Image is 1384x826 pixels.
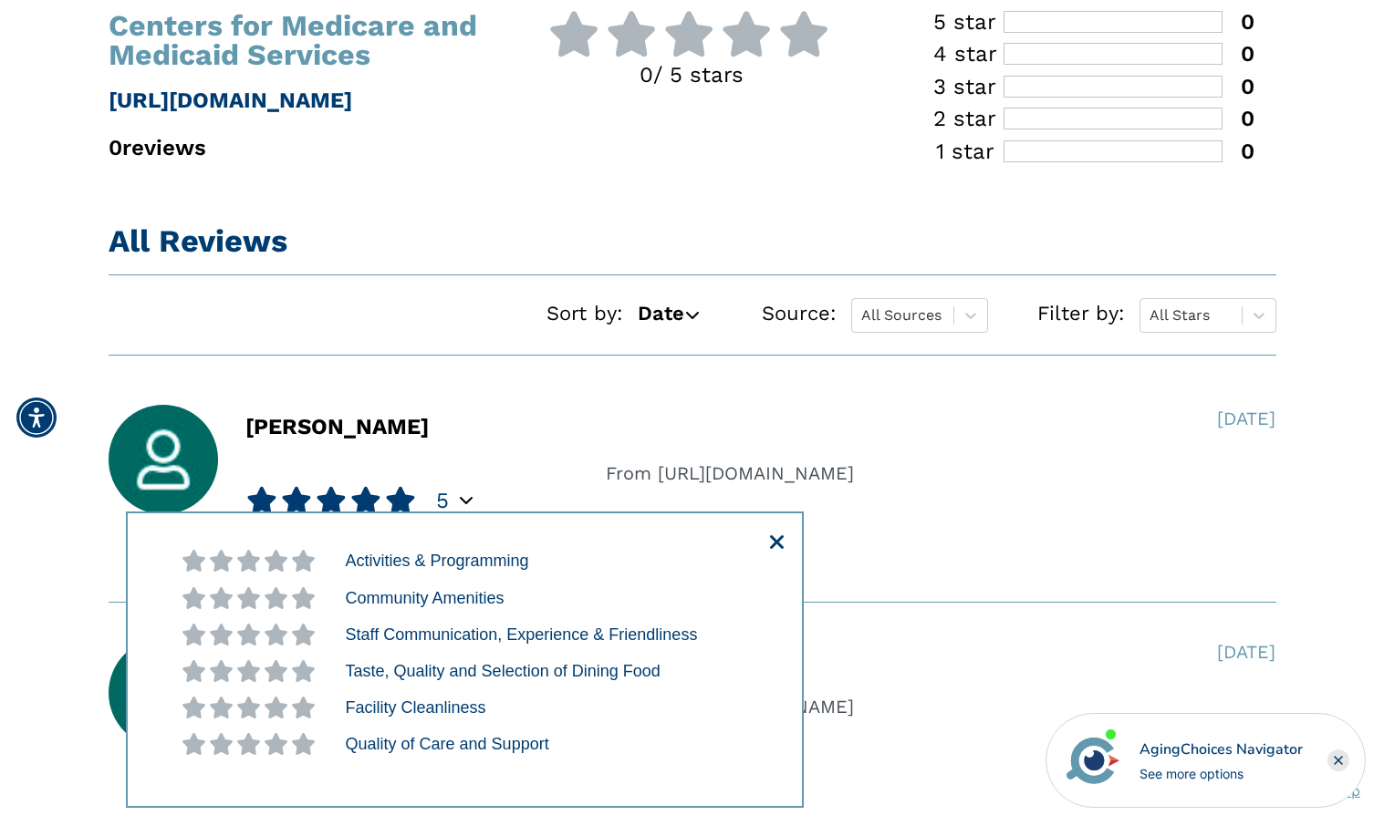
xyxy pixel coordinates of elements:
[109,11,480,69] h1: Centers for Medicare and Medicaid Services
[762,302,837,325] span: Source:
[1217,638,1275,666] div: [DATE]
[346,624,698,645] div: Staff Communication, Experience & Friendliness
[346,733,549,755] div: Quality of Care and Support
[1223,76,1254,98] div: 0
[109,638,218,748] img: user_avatar.jpg
[346,587,505,609] div: Community Amenities
[346,550,529,572] div: Activities & Programming
[16,398,57,438] div: Accessibility Menu
[926,140,1004,162] div: 1 star
[109,405,218,514] img: user_avatar.jpg
[1037,302,1125,325] span: Filter by:
[926,108,1004,129] div: 2 star
[926,43,1004,65] div: 4 star
[1327,749,1349,771] div: Close
[606,459,1275,487] div: From [URL][DOMAIN_NAME]
[1217,405,1275,432] div: [DATE]
[1062,729,1124,791] img: avatar
[926,76,1004,98] div: 3 star
[1223,140,1254,162] div: 0
[638,298,684,328] span: Date
[1223,43,1254,65] div: 0
[245,416,429,514] div: [PERSON_NAME]
[1223,11,1254,33] div: 0
[109,131,480,164] p: 0 reviews
[436,487,449,514] span: 5
[1223,108,1254,129] div: 0
[109,84,480,117] p: [URL][DOMAIN_NAME]
[506,58,878,91] p: 0 / 5 stars
[1139,738,1303,760] div: AgingChoices Navigator
[926,11,1004,33] div: 5 star
[109,222,1276,260] h1: All Reviews
[460,490,473,511] div: Popover trigger
[546,302,623,325] span: Sort by:
[346,697,486,718] div: Facility Cleanliness
[606,693,1275,720] div: From [URL][DOMAIN_NAME]
[346,660,661,682] div: Taste, Quality and Selection of Dining Food
[1139,764,1303,783] div: See more options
